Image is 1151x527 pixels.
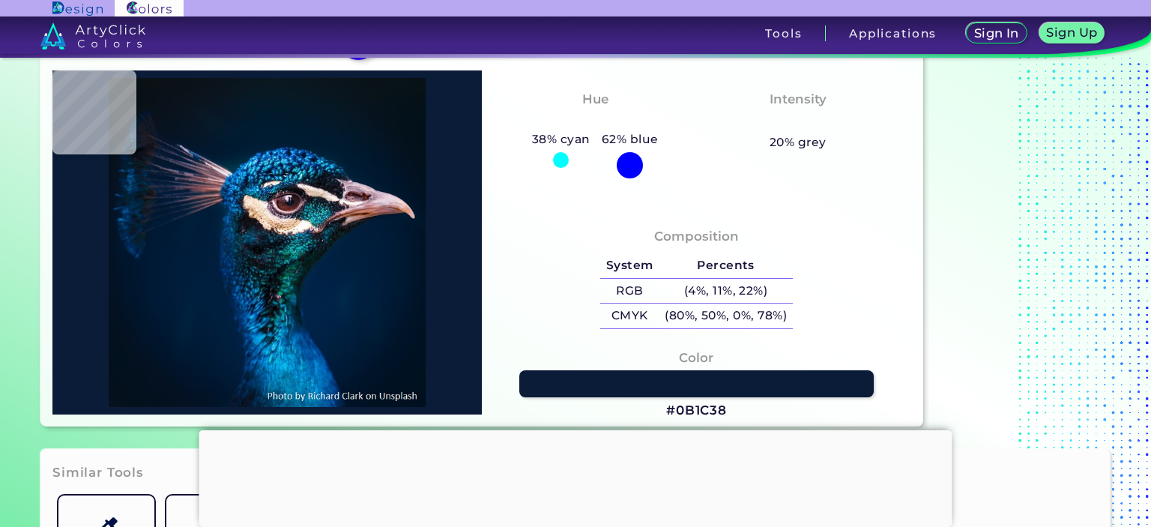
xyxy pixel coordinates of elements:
[1042,24,1102,43] a: Sign Up
[199,430,952,523] iframe: Advertisement
[758,112,838,130] h3: Moderate
[526,130,596,149] h5: 38% cyan
[770,88,827,110] h4: Intensity
[679,347,713,369] h4: Color
[600,253,659,278] h5: System
[849,28,937,39] h3: Applications
[765,28,802,39] h3: Tools
[596,130,664,149] h5: 62% blue
[582,88,608,110] h4: Hue
[770,133,827,152] h5: 20% grey
[546,112,644,130] h3: Tealish Blue
[659,304,792,328] h5: (80%, 50%, 0%, 78%)
[659,253,792,278] h5: Percents
[666,402,727,420] h3: #0B1C38
[600,279,659,304] h5: RGB
[976,28,1017,39] h5: Sign In
[60,78,474,407] img: img_pavlin.jpg
[52,464,144,482] h3: Similar Tools
[654,226,739,247] h4: Composition
[52,1,103,16] img: ArtyClick Design logo
[969,24,1024,43] a: Sign In
[40,22,146,49] img: logo_artyclick_colors_white.svg
[1049,27,1096,38] h5: Sign Up
[659,279,792,304] h5: (4%, 11%, 22%)
[600,304,659,328] h5: CMYK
